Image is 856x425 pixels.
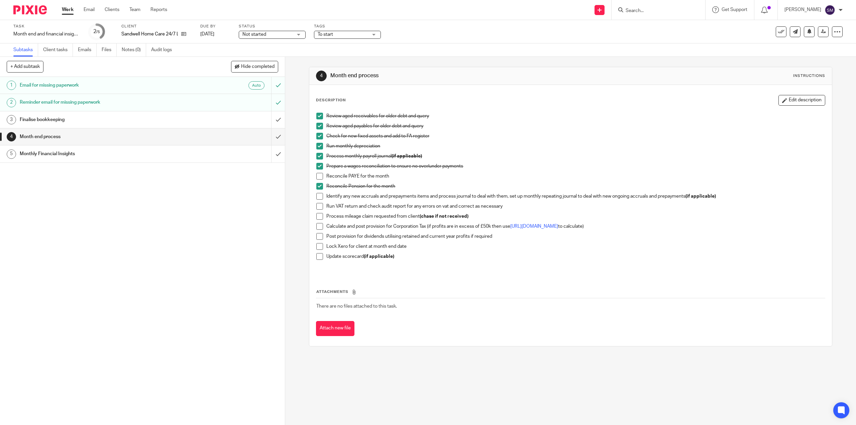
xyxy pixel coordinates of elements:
a: Reports [150,6,167,13]
p: Review aged receivables for older debt and query [326,113,825,119]
a: [URL][DOMAIN_NAME] [510,224,558,229]
a: Notes (0) [122,43,146,57]
button: Hide completed [231,61,278,72]
p: Description [316,98,346,103]
a: Email [84,6,95,13]
span: Hide completed [241,64,275,70]
p: Calculate and post provision for Corporation Tax (if profits are in excess of £50k then use to ca... [326,223,825,230]
p: Post provision for dividends utilising retained and current year profits if required [326,233,825,240]
span: To start [318,32,333,37]
div: Instructions [793,73,825,79]
button: + Add subtask [7,61,43,72]
a: Client tasks [43,43,73,57]
strong: (chase if not received) [420,214,468,219]
a: Clients [105,6,119,13]
button: Attach new file [316,321,354,336]
p: Prepare a wages reconciliation to ensure no over/under payments [326,163,825,170]
label: Client [121,24,192,29]
p: Run monthly depreciation [326,143,825,149]
label: Tags [314,24,381,29]
strong: (if applicable) [685,194,716,199]
button: Edit description [778,95,825,106]
small: /5 [96,30,100,34]
div: Month end and financial insights [13,31,80,37]
label: Due by [200,24,230,29]
img: svg%3E [825,5,835,15]
a: Files [102,43,117,57]
a: Audit logs [151,43,177,57]
a: Work [62,6,74,13]
div: 2 [93,28,100,35]
input: Search [625,8,685,14]
span: Get Support [722,7,747,12]
strong: (if applicable) [392,154,422,158]
p: Identify any new accruals and prepayments items and process journal to deal with them, set up mon... [326,193,825,200]
h1: Finalise bookkeeping [20,115,183,125]
p: Review aged payables for older debt and query [326,123,825,129]
h1: Email for missing paperwork [20,80,183,90]
p: [PERSON_NAME] [784,6,821,13]
div: 4 [7,132,16,141]
label: Status [239,24,306,29]
h1: Month end process [330,72,585,79]
a: Team [129,6,140,13]
h1: Month end process [20,132,183,142]
div: 3 [7,115,16,124]
p: Sandwell Home Care 24/7 Ltd [121,31,178,37]
img: Pixie [13,5,47,14]
div: 1 [7,81,16,90]
p: Run VAT return and check audit report for any errors on vat and correct as necessary [326,203,825,210]
p: Check for new fixed assets and add to FA register [326,133,825,139]
span: Not started [242,32,266,37]
span: [DATE] [200,32,214,36]
p: Update scorecard [326,253,825,260]
p: Lock Xero for client at month end date [326,243,825,250]
a: Emails [78,43,97,57]
div: 2 [7,98,16,107]
p: Reconcile Pension for the month [326,183,825,190]
p: Process mileage claim requested from client [326,213,825,220]
label: Task [13,24,80,29]
h1: Monthly Financial Insights [20,149,183,159]
a: Subtasks [13,43,38,57]
span: Attachments [316,290,348,294]
span: There are no files attached to this task. [316,304,397,309]
div: 4 [316,71,327,81]
div: Auto [248,81,264,90]
p: Process monthly payroll journal [326,153,825,160]
div: 5 [7,149,16,159]
p: Reconcile PAYE for the month [326,173,825,180]
h1: Reminder email for missing paperwork [20,97,183,107]
strong: (if applicable) [364,254,394,259]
